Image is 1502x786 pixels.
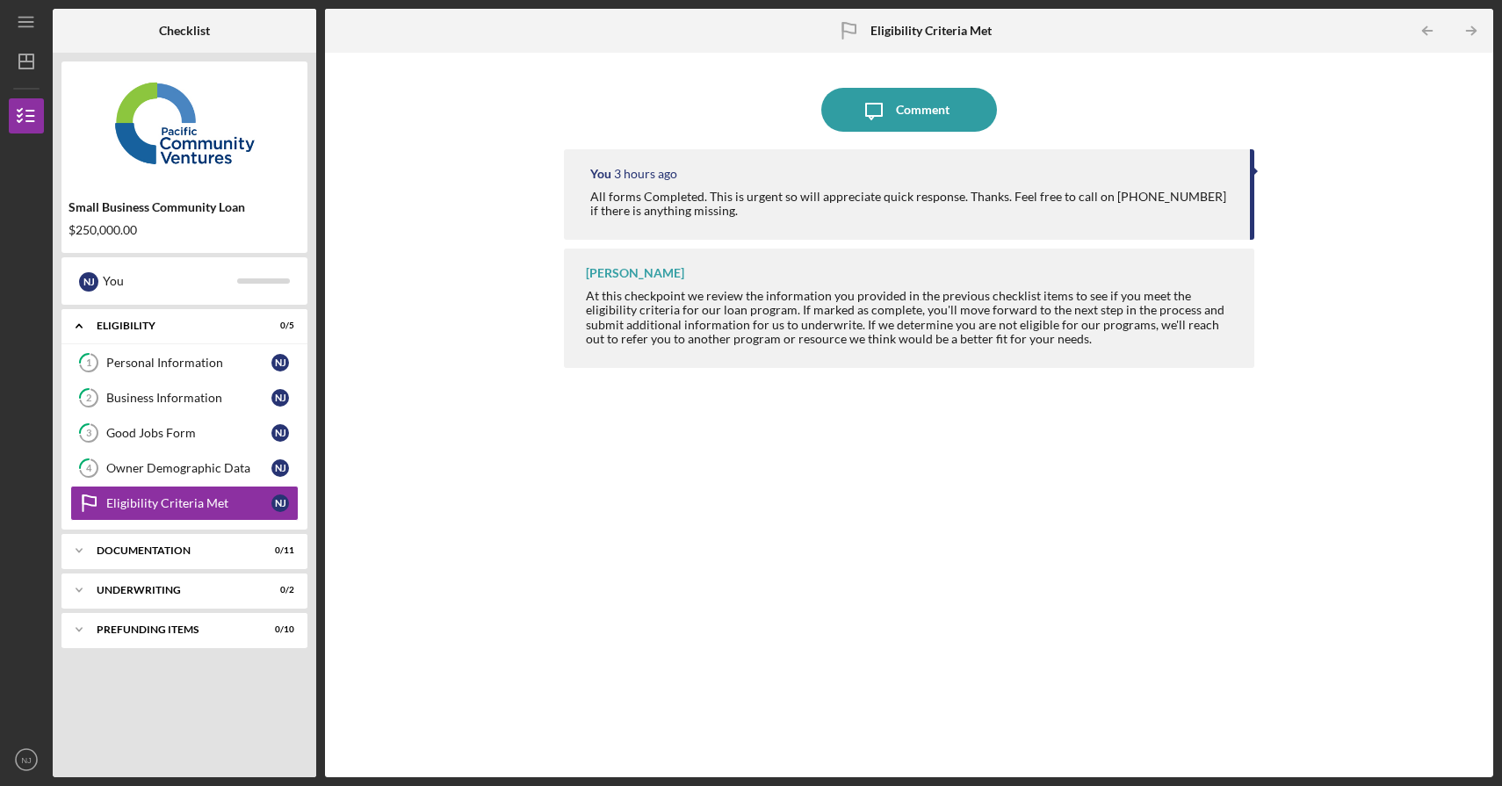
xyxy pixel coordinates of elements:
div: You [590,167,611,181]
div: N J [271,389,289,407]
div: Comment [896,88,950,132]
div: Personal Information [106,356,271,370]
tspan: 3 [86,428,91,439]
div: Prefunding Items [97,624,250,635]
tspan: 4 [86,463,92,474]
div: Eligibility Criteria Met [106,496,271,510]
a: 2Business InformationNJ [70,380,299,415]
div: Documentation [97,545,250,556]
div: Owner Demographic Data [106,461,271,475]
b: Eligibility Criteria Met [870,24,992,38]
div: 0 / 5 [263,321,294,331]
div: 0 / 2 [263,585,294,595]
div: Small Business Community Loan [69,200,300,214]
div: All forms Completed. This is urgent so will appreciate quick response. Thanks. Feel free to call ... [590,190,1232,218]
div: 0 / 11 [263,545,294,556]
a: Eligibility Criteria MetNJ [70,486,299,521]
div: N J [271,459,289,477]
div: N J [271,354,289,371]
div: N J [271,494,289,512]
div: 0 / 10 [263,624,294,635]
text: NJ [21,755,32,765]
div: N J [271,424,289,442]
tspan: 1 [86,357,91,369]
div: N J [79,272,98,292]
div: Good Jobs Form [106,426,271,440]
div: Business Information [106,391,271,405]
div: Underwriting [97,585,250,595]
a: 4Owner Demographic DataNJ [70,451,299,486]
div: $250,000.00 [69,223,300,237]
div: [PERSON_NAME] [586,266,684,280]
b: Checklist [159,24,210,38]
button: NJ [9,742,44,777]
div: At this checkpoint we review the information you provided in the previous checklist items to see ... [586,289,1237,345]
button: Comment [821,88,997,132]
tspan: 2 [86,393,91,404]
div: You [103,266,237,296]
time: 2025-10-14 17:58 [614,167,677,181]
div: Eligibility [97,321,250,331]
img: Product logo [61,70,307,176]
a: 1Personal InformationNJ [70,345,299,380]
a: 3Good Jobs FormNJ [70,415,299,451]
